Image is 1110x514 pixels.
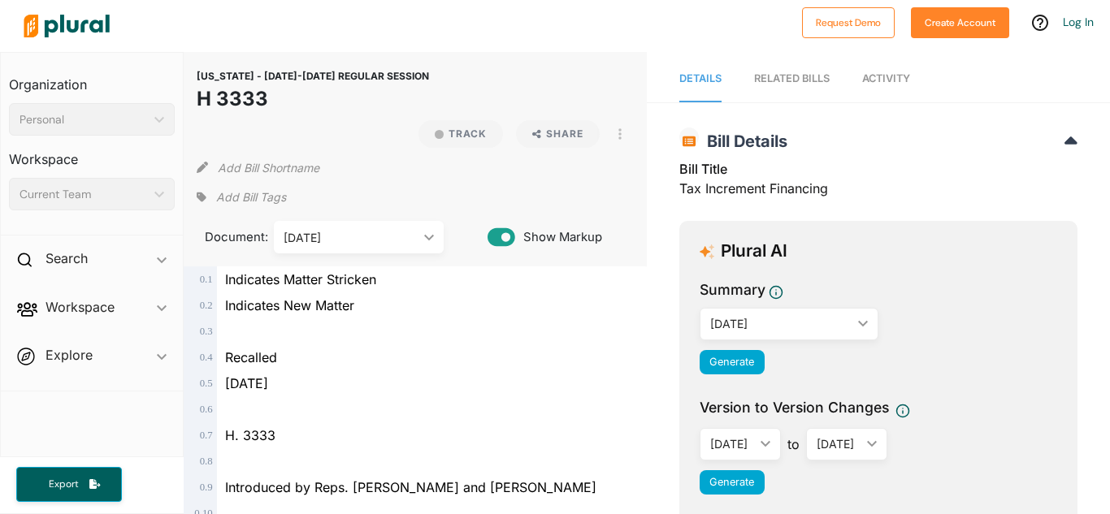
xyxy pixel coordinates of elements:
span: 0 . 5 [200,378,213,389]
span: Indicates Matter Stricken [225,271,376,287]
span: 0 . 7 [200,430,213,441]
span: Activity [862,72,910,84]
a: Details [679,56,722,102]
span: Details [679,72,722,84]
span: H. 3333 [225,427,275,443]
span: 0 . 1 [200,274,213,285]
button: Create Account [911,7,1009,38]
button: Generate [700,350,765,374]
span: Version to Version Changes [700,397,889,418]
div: RELATED BILLS [754,71,830,86]
a: RELATED BILLS [754,56,830,102]
button: Add Bill Shortname [218,154,319,180]
button: Track [418,120,503,148]
span: 0 . 2 [200,300,213,311]
h3: Summary [700,279,765,300]
span: Export [37,477,89,491]
span: Introduced by Reps. [PERSON_NAME] and [PERSON_NAME] [225,479,596,495]
button: Share [516,120,600,148]
div: Personal [20,111,148,128]
span: Add Bill Tags [216,189,286,205]
a: Create Account [911,13,1009,30]
span: Indicates New Matter [225,297,354,313]
span: Document: [197,228,254,246]
button: Generate [700,470,765,495]
span: 0 . 6 [200,404,213,415]
span: [DATE] [225,375,268,391]
span: 0 . 8 [200,456,213,467]
div: [DATE] [710,315,852,332]
h3: Workspace [9,136,175,171]
h3: Plural AI [721,241,787,261]
a: Log In [1063,15,1094,29]
span: Bill Details [699,132,787,151]
div: [DATE] [284,229,418,246]
h2: Search [46,249,88,267]
div: Add tags [197,185,286,209]
h1: H 3333 [197,84,429,114]
span: 0 . 3 [200,326,213,337]
div: Tax Increment Financing [679,159,1077,208]
span: Recalled [225,349,277,365]
span: Generate [709,476,754,488]
span: 0 . 4 [200,352,213,363]
span: 0 . 9 [200,482,213,493]
div: Current Team [20,186,148,203]
button: Export [16,467,122,502]
div: [DATE] [817,435,861,452]
button: Request Demo [802,7,895,38]
h3: Organization [9,61,175,97]
h3: Bill Title [679,159,1077,179]
span: Generate [709,356,754,368]
span: to [781,434,806,454]
a: Activity [862,56,910,102]
span: [US_STATE] - [DATE]-[DATE] REGULAR SESSION [197,70,429,82]
span: Show Markup [515,228,602,246]
a: Request Demo [802,13,895,30]
button: Share [509,120,606,148]
div: [DATE] [710,435,754,452]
